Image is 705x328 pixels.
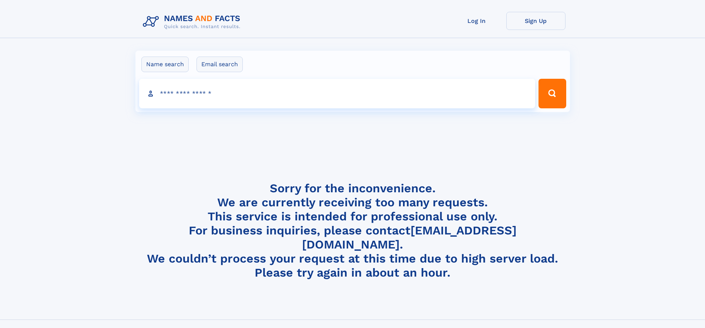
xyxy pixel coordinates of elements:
[140,181,565,280] h4: Sorry for the inconvenience. We are currently receiving too many requests. This service is intend...
[302,223,517,251] a: [EMAIL_ADDRESS][DOMAIN_NAME]
[140,12,246,32] img: Logo Names and Facts
[141,57,189,72] label: Name search
[538,79,566,108] button: Search Button
[139,79,536,108] input: search input
[447,12,506,30] a: Log In
[197,57,243,72] label: Email search
[506,12,565,30] a: Sign Up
